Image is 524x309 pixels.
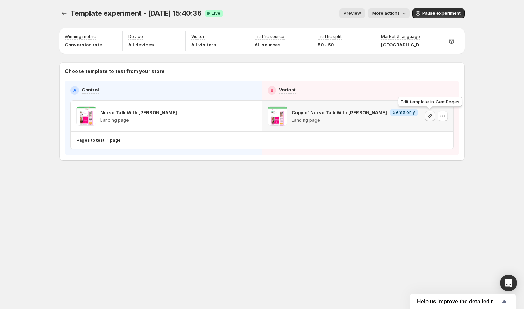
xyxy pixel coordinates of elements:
[500,275,517,291] div: Open Intercom Messenger
[372,11,400,16] span: More actions
[279,86,296,93] p: Variant
[422,11,461,16] span: Pause experiment
[381,41,423,48] p: [GEOGRAPHIC_DATA]
[100,117,177,123] p: Landing page
[255,34,285,39] p: Traffic source
[292,109,387,116] p: Copy of Nurse Talk With [PERSON_NAME]
[255,41,285,48] p: All sources
[412,8,465,18] button: Pause experiment
[368,8,410,18] button: More actions
[339,8,365,18] button: Preview
[417,297,509,305] button: Show survey - Help us improve the detailed report for A/B campaigns
[128,34,143,39] p: Device
[128,41,154,48] p: All devices
[393,110,415,115] span: GemX only
[191,34,205,39] p: Visitor
[417,298,500,305] span: Help us improve the detailed report for A/B campaigns
[381,34,420,39] p: Market & language
[191,41,216,48] p: All visitors
[318,34,342,39] p: Traffic split
[268,106,287,126] img: Copy of Nurse Talk With Maureen McGrath
[344,11,361,16] span: Preview
[318,41,342,48] p: 50 - 50
[212,11,220,16] span: Live
[82,86,99,93] p: Control
[65,68,459,75] p: Choose template to test from your store
[65,41,102,48] p: Conversion rate
[100,109,177,116] p: Nurse Talk With [PERSON_NAME]
[292,117,418,123] p: Landing page
[70,9,202,18] span: Template experiment - [DATE] 15:40:36
[76,106,96,126] img: Nurse Talk With Maureen McGrath
[65,34,96,39] p: Winning metric
[76,137,121,143] p: Pages to test: 1 page
[270,88,273,93] h2: B
[59,8,69,18] button: Experiments
[73,88,76,93] h2: A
